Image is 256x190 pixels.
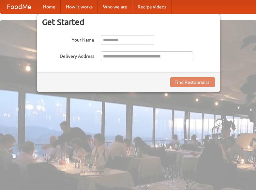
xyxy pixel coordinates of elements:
[42,51,94,59] label: Delivery Address
[98,0,132,13] a: Who we are
[61,0,98,13] a: How it works
[132,0,172,13] a: Recipe videos
[38,0,61,13] a: Home
[42,17,215,27] h3: Get Started
[42,35,94,43] label: Your Name
[170,77,215,87] button: Find Restaurants!
[0,0,38,13] a: FoodMe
